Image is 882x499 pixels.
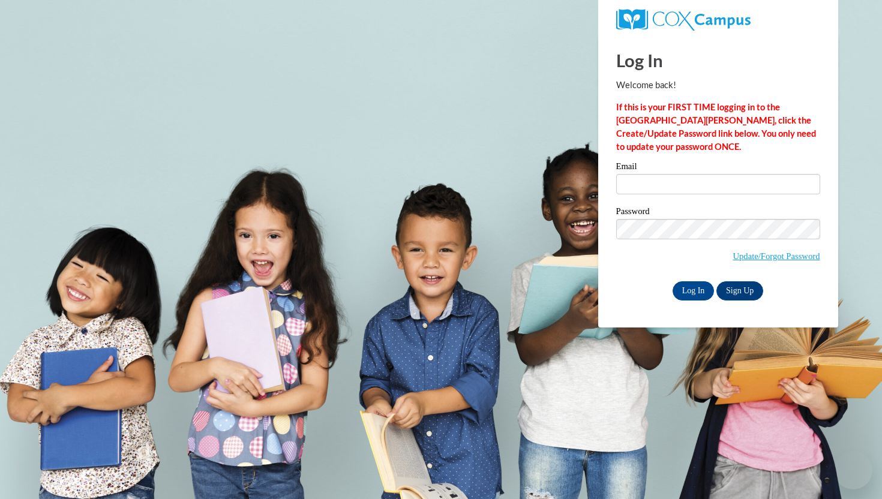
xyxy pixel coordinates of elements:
iframe: Button to launch messaging window [834,451,872,489]
a: Sign Up [716,281,763,300]
label: Email [616,162,820,174]
p: Welcome back! [616,79,820,92]
a: Update/Forgot Password [733,251,820,261]
input: Log In [673,281,715,300]
img: COX Campus [616,9,751,31]
a: COX Campus [616,9,820,31]
label: Password [616,207,820,219]
strong: If this is your FIRST TIME logging in to the [GEOGRAPHIC_DATA][PERSON_NAME], click the Create/Upd... [616,102,816,152]
h1: Log In [616,48,820,73]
